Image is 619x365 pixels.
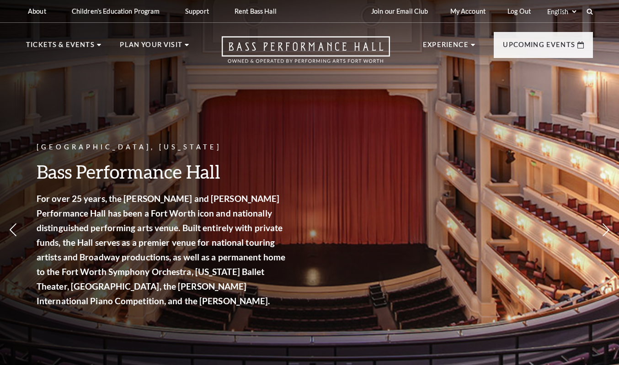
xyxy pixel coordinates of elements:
p: Experience [423,39,469,56]
p: Support [185,7,209,15]
p: Tickets & Events [26,39,95,56]
p: About [28,7,46,15]
p: Children's Education Program [72,7,160,15]
h3: Bass Performance Hall [37,160,288,183]
strong: For over 25 years, the [PERSON_NAME] and [PERSON_NAME] Performance Hall has been a Fort Worth ico... [37,193,285,306]
p: Plan Your Visit [120,39,182,56]
p: Rent Bass Hall [235,7,277,15]
select: Select: [545,7,578,16]
p: [GEOGRAPHIC_DATA], [US_STATE] [37,142,288,153]
p: Upcoming Events [503,39,575,56]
